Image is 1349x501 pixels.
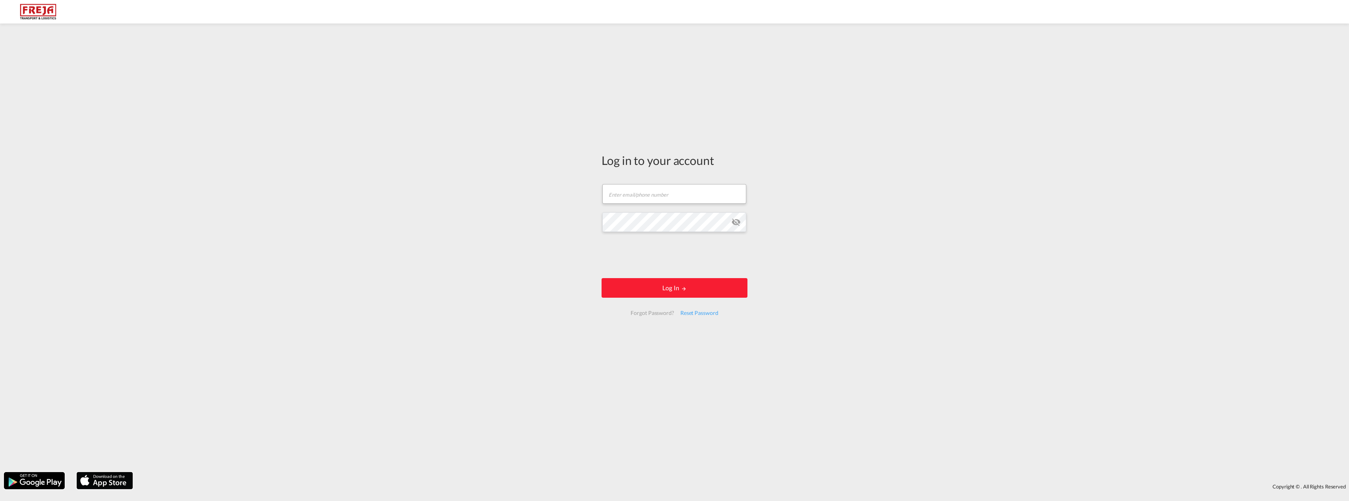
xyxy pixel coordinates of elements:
div: Forgot Password? [627,306,677,320]
div: Reset Password [677,306,722,320]
md-icon: icon-eye-off [731,217,741,227]
div: Copyright © . All Rights Reserved [137,480,1349,493]
img: 586607c025bf11f083711d99603023e7.png [12,3,65,21]
iframe: reCAPTCHA [615,240,734,270]
div: Log in to your account [602,152,747,168]
img: apple.png [76,471,134,490]
input: Enter email/phone number [602,184,746,204]
button: LOGIN [602,278,747,298]
img: google.png [3,471,65,490]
